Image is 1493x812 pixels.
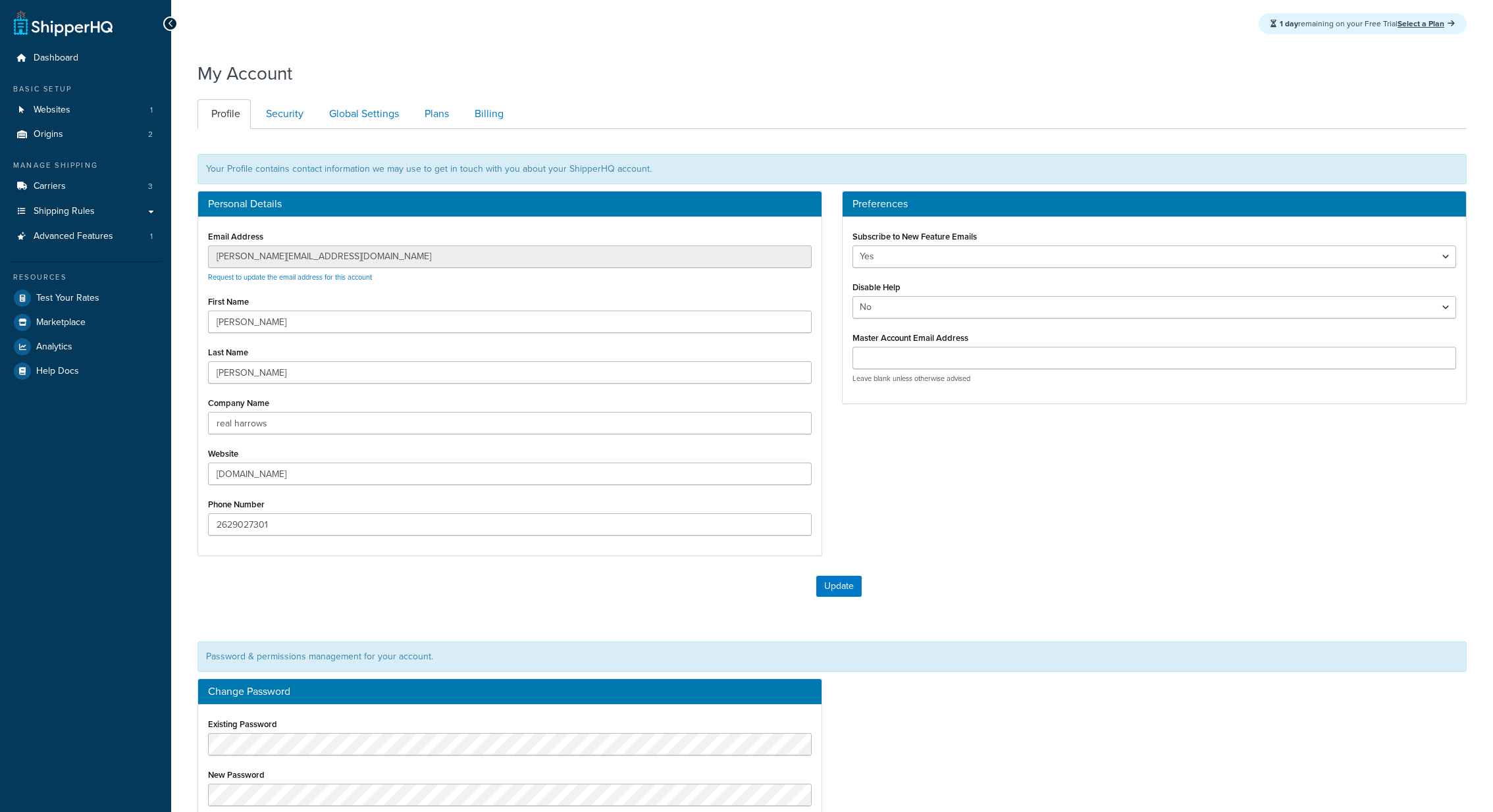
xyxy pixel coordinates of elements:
[1398,18,1455,30] a: Select a Plan
[852,198,1456,210] h3: Preferences
[10,224,161,249] li: Advanced Features
[411,99,459,129] a: Plans
[10,122,161,147] a: Origins 2
[34,129,63,140] span: Origins
[150,231,153,242] span: 1
[852,232,977,241] label: Subscribe to New Feature Emails
[852,333,968,343] label: Master Account Email Address
[10,286,161,310] a: Test Your Rates
[148,129,153,140] span: 2
[10,98,161,122] a: Websites 1
[208,272,372,282] a: Request to update the email address for this account
[852,374,1456,384] p: Leave blank unless otherwise advised
[208,198,812,210] h3: Personal Details
[36,293,99,304] span: Test Your Rates
[208,297,249,307] label: First Name
[852,282,901,292] label: Disable Help
[197,99,251,129] a: Profile
[208,398,269,408] label: Company Name
[208,770,265,780] label: New Password
[34,105,70,116] span: Websites
[816,576,862,597] button: Update
[315,99,409,129] a: Global Settings
[34,206,95,217] span: Shipping Rules
[461,99,514,129] a: Billing
[10,84,161,95] div: Basic Setup
[208,347,248,357] label: Last Name
[10,199,161,224] a: Shipping Rules
[148,181,153,192] span: 3
[10,224,161,249] a: Advanced Features 1
[197,61,292,86] h1: My Account
[10,98,161,122] li: Websites
[10,46,161,70] a: Dashboard
[208,449,238,459] label: Website
[14,10,113,36] a: ShipperHQ Home
[34,53,78,64] span: Dashboard
[197,154,1467,184] div: Your Profile contains contact information we may use to get in touch with you about your ShipperH...
[197,642,1467,672] div: Password & permissions management for your account.
[1280,18,1298,30] strong: 1 day
[34,231,113,242] span: Advanced Features
[36,342,72,353] span: Analytics
[10,359,161,383] a: Help Docs
[36,317,86,328] span: Marketplace
[10,122,161,147] li: Origins
[150,105,153,116] span: 1
[10,174,161,199] a: Carriers 3
[10,160,161,171] div: Manage Shipping
[10,311,161,334] a: Marketplace
[208,232,263,241] label: Email Address
[208,499,265,509] label: Phone Number
[208,719,277,729] label: Existing Password
[34,181,66,192] span: Carriers
[208,686,812,698] h3: Change Password
[10,272,161,283] div: Resources
[10,335,161,359] a: Analytics
[10,174,161,199] li: Carriers
[36,366,79,377] span: Help Docs
[252,99,314,129] a: Security
[1259,13,1467,34] div: remaining on your Free Trial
